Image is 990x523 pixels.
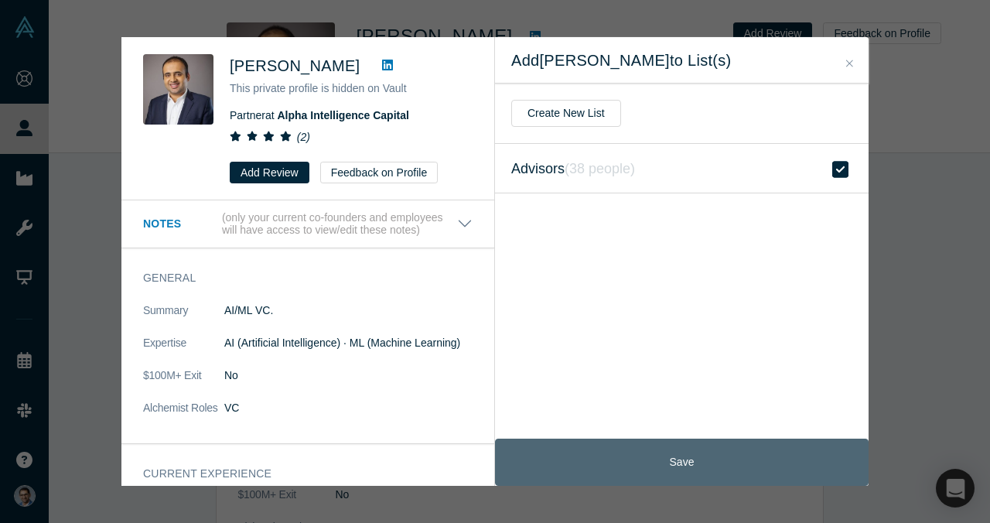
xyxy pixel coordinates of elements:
[297,131,310,143] i: ( 2 )
[143,211,473,238] button: Notes (only your current co-founders and employees will have access to view/edit these notes)
[224,367,473,384] dd: No
[224,303,473,319] p: AI/ML VC.
[230,109,409,121] span: Partner at
[320,162,439,183] button: Feedback on Profile
[511,100,621,127] button: Create New List
[278,109,409,121] a: Alpha Intelligence Capital
[143,335,224,367] dt: Expertise
[841,55,858,73] button: Close
[222,211,457,238] p: (only your current co-founders and employees will have access to view/edit these notes)
[511,51,852,70] h2: Add [PERSON_NAME] to List(s)
[230,80,473,97] p: This private profile is hidden on Vault
[143,216,219,232] h3: Notes
[511,158,635,179] span: Advisors
[224,400,473,416] dd: VC
[565,161,635,176] i: ( 38 people )
[143,367,224,400] dt: $100M+ Exit
[143,400,224,432] dt: Alchemist Roles
[230,162,309,183] button: Add Review
[143,54,213,125] img: Uday Sandhu's Profile Image
[224,337,460,349] span: AI (Artificial Intelligence) · ML (Machine Learning)
[143,466,451,482] h3: Current Experience
[143,270,451,286] h3: General
[143,303,224,335] dt: Summary
[495,439,869,486] button: Save
[230,57,360,74] span: [PERSON_NAME]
